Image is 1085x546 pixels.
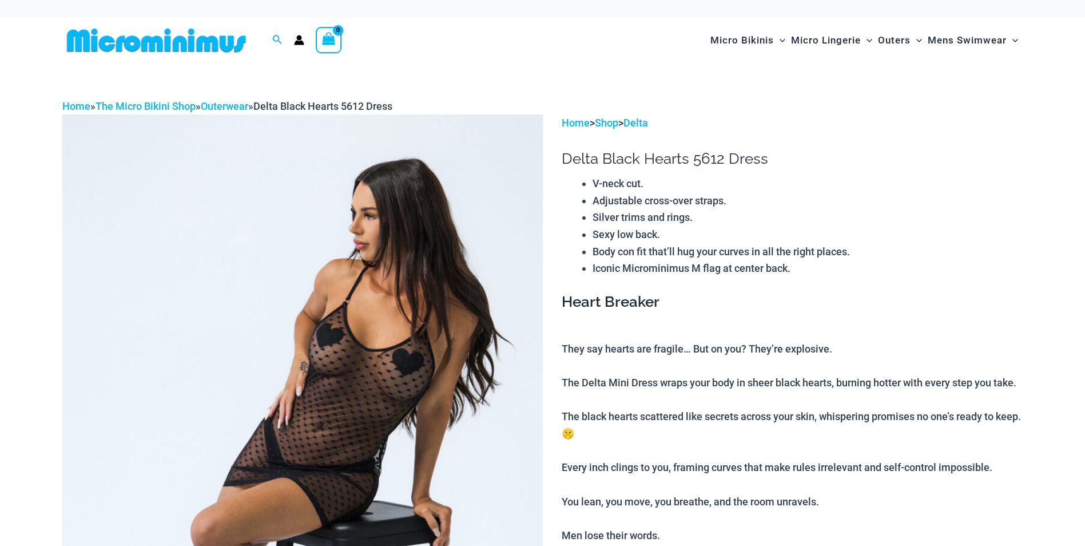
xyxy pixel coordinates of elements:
[623,117,648,129] a: Delta
[593,226,1023,243] li: Sexy low back.
[788,23,875,58] a: Micro LingerieMenu ToggleMenu Toggle
[253,100,392,112] span: Delta Black Hearts 5612 Dress
[593,209,1023,226] li: Silver trims and rings.
[911,26,922,55] span: Menu Toggle
[562,117,590,129] a: Home
[875,23,925,58] a: OutersMenu ToggleMenu Toggle
[928,26,1007,55] span: Mens Swimwear
[593,243,1023,260] li: Body con fit that’ll hug your curves in all the right places.
[562,150,1023,168] h1: Delta Black Hearts 5612 Dress
[316,27,342,53] a: View Shopping Cart, empty
[96,100,196,112] a: The Micro Bikini Shop
[201,100,248,112] a: Outerwear
[593,260,1023,277] li: Iconic Microminimus M flag at center back.
[791,26,861,55] span: Micro Lingerie
[774,26,785,55] span: Menu Toggle
[595,117,618,129] a: Shop
[593,175,1023,192] li: V-neck cut.
[593,192,1023,209] li: Adjustable cross-over straps.
[62,100,90,112] a: Home
[272,33,283,48] a: Search icon link
[562,292,1023,312] h3: Heart Breaker
[861,26,872,55] span: Menu Toggle
[1007,26,1018,55] span: Menu Toggle
[562,114,1023,132] p: > >
[878,26,911,55] span: Outers
[62,100,392,112] span: » » »
[294,35,304,45] a: Account icon link
[925,23,1021,58] a: Mens SwimwearMenu ToggleMenu Toggle
[62,27,251,53] img: MM SHOP LOGO FLAT
[706,21,1023,60] nav: Site Navigation
[708,23,788,58] a: Micro BikinisMenu ToggleMenu Toggle
[710,26,774,55] span: Micro Bikinis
